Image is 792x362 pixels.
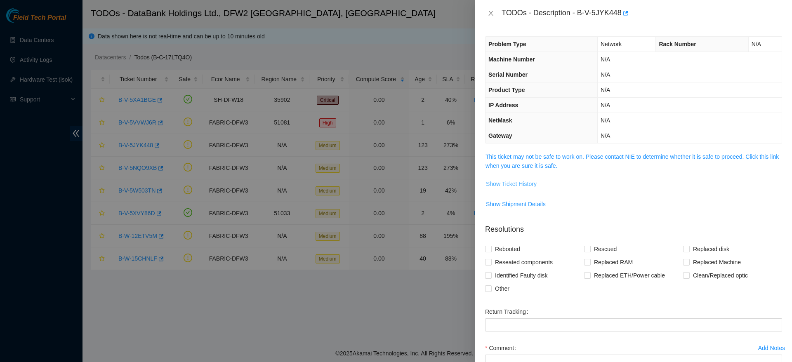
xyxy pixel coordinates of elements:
[492,269,551,282] span: Identified Faulty disk
[591,242,620,256] span: Rescued
[486,177,537,190] button: Show Ticket History
[502,7,782,20] div: TODOs - Description - B-V-5JYK448
[758,345,785,351] div: Add Notes
[488,41,526,47] span: Problem Type
[601,117,610,124] span: N/A
[758,341,785,355] button: Add Notes
[488,132,512,139] span: Gateway
[488,71,528,78] span: Serial Number
[488,87,525,93] span: Product Type
[485,341,520,355] label: Comment
[492,282,513,295] span: Other
[488,56,535,63] span: Machine Number
[690,242,733,256] span: Replaced disk
[601,41,622,47] span: Network
[486,153,779,169] a: This ticket may not be safe to work on. Please contact NIE to determine whether it is safe to pro...
[486,197,546,211] button: Show Shipment Details
[601,87,610,93] span: N/A
[752,41,761,47] span: N/A
[601,102,610,108] span: N/A
[659,41,696,47] span: Rack Number
[690,269,751,282] span: Clean/Replaced optic
[492,256,556,269] span: Reseated components
[591,256,636,269] span: Replaced RAM
[488,10,494,16] span: close
[591,269,668,282] span: Replaced ETH/Power cable
[486,179,537,188] span: Show Ticket History
[492,242,523,256] span: Rebooted
[485,217,782,235] p: Resolutions
[690,256,744,269] span: Replaced Machine
[486,200,546,209] span: Show Shipment Details
[488,102,518,108] span: IP Address
[601,71,610,78] span: N/A
[485,318,782,331] input: Return Tracking
[601,132,610,139] span: N/A
[601,56,610,63] span: N/A
[485,305,532,318] label: Return Tracking
[485,9,497,17] button: Close
[488,117,512,124] span: NetMask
